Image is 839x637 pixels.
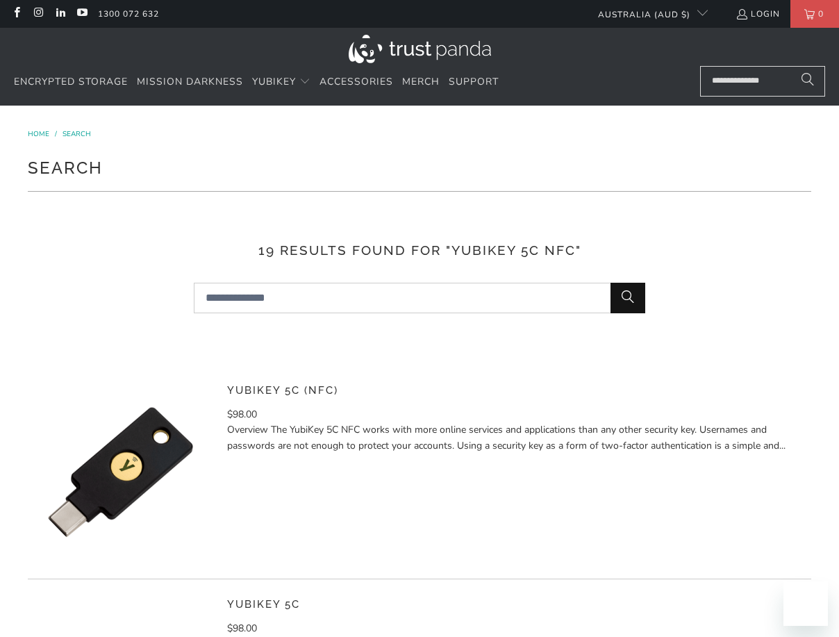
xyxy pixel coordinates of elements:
[610,283,645,313] button: Search
[63,129,91,139] a: Search
[227,598,300,611] a: YubiKey 5C
[10,8,22,19] a: Trust Panda Australia on Facebook
[14,66,128,99] a: Encrypted Storage
[28,129,49,139] span: Home
[55,129,57,139] span: /
[32,8,44,19] a: Trust Panda Australia on Instagram
[28,129,51,139] a: Home
[227,622,257,635] span: $98.00
[14,75,128,88] span: Encrypted Storage
[227,384,338,397] a: YubiKey 5C (NFC)
[54,8,66,19] a: Trust Panda Australia on LinkedIn
[227,422,801,454] p: Overview The YubiKey 5C NFC works with more online services and applications than any other secur...
[28,240,811,260] h3: 19 results found for "yubikey 5c nfc"
[28,379,213,565] img: YubiKey 5C (NFC)
[449,75,499,88] span: Support
[736,6,780,22] a: Login
[700,66,825,97] input: Search...
[28,153,811,181] h1: Search
[194,283,645,313] input: Search...
[319,75,393,88] span: Accessories
[14,66,499,99] nav: Translation missing: en.navigation.header.main_nav
[319,66,393,99] a: Accessories
[252,75,296,88] span: YubiKey
[252,66,310,99] summary: YubiKey
[349,35,491,63] img: Trust Panda Australia
[402,75,440,88] span: Merch
[98,6,159,22] a: 1300 072 632
[76,8,88,19] a: Trust Panda Australia on YouTube
[227,408,257,421] span: $98.00
[783,581,828,626] iframe: Button to launch messaging window
[790,66,825,97] button: Search
[137,66,243,99] a: Mission Darkness
[402,66,440,99] a: Merch
[137,75,243,88] span: Mission Darkness
[449,66,499,99] a: Support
